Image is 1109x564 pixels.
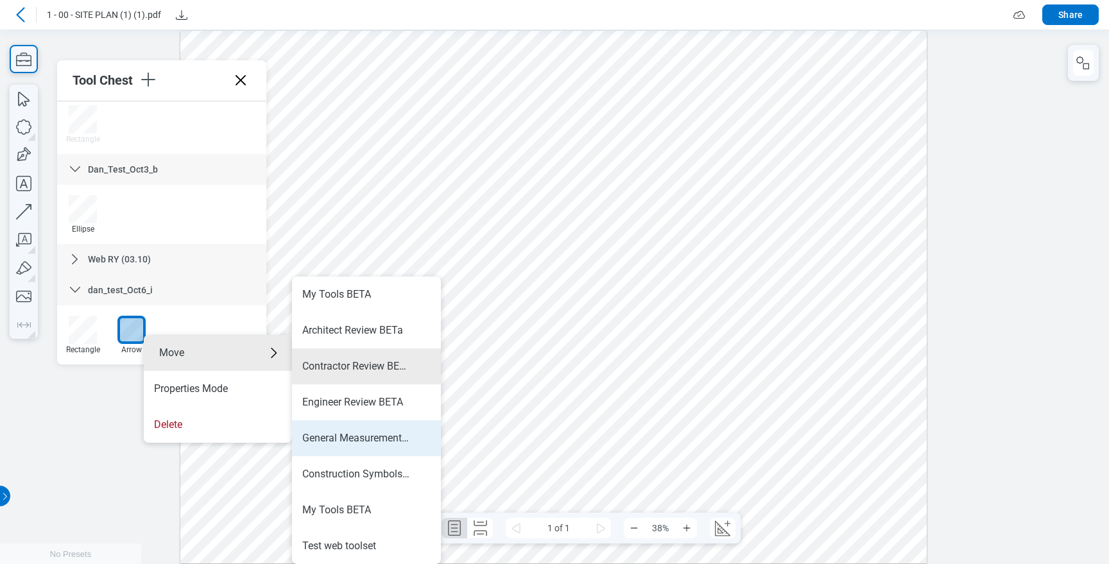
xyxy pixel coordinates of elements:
div: Tool Chest [73,73,138,88]
div: Arrow [112,345,151,354]
span: 38% [644,518,676,538]
li: Delete [144,407,292,443]
button: Zoom In [676,518,697,538]
button: Continuous Page Layout [467,518,493,538]
span: 1 - 00 - SITE PLAN (1) (1).pdf [47,8,161,21]
li: Properties Mode [144,371,292,407]
div: My Tools BETA [302,287,371,302]
div: Rectangle [64,135,102,144]
div: Engineer Review BETA [302,395,403,409]
button: Share [1042,4,1099,25]
div: Test web toolset [302,539,376,553]
div: Ellipse [64,225,102,234]
div: Move [144,335,292,371]
button: Download [171,4,192,25]
div: Construction Symbols BETA [302,467,410,481]
span: dan_test_Oct6_i [88,285,153,295]
div: dan_test_Oct6_i [57,275,266,305]
ul: Move [292,277,441,564]
div: Contractor Review BETA [302,359,410,373]
div: Rectangle [64,345,102,354]
span: Dan_Test_Oct3_b [88,164,158,175]
span: Web RY (03.10) [88,254,151,264]
div: My Tools BETA [302,503,371,517]
ul: Menu [144,335,292,443]
button: Single Page Layout [442,518,467,538]
button: Create Scale [710,518,735,538]
button: Zoom Out [624,518,644,538]
span: 1 of 1 [526,518,590,538]
div: Architect Review BETa [302,323,403,338]
div: Dan_Test_Oct3_b [57,154,266,185]
div: General Measurements BETA [302,431,410,445]
div: Web RY (03.10) [57,244,266,275]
